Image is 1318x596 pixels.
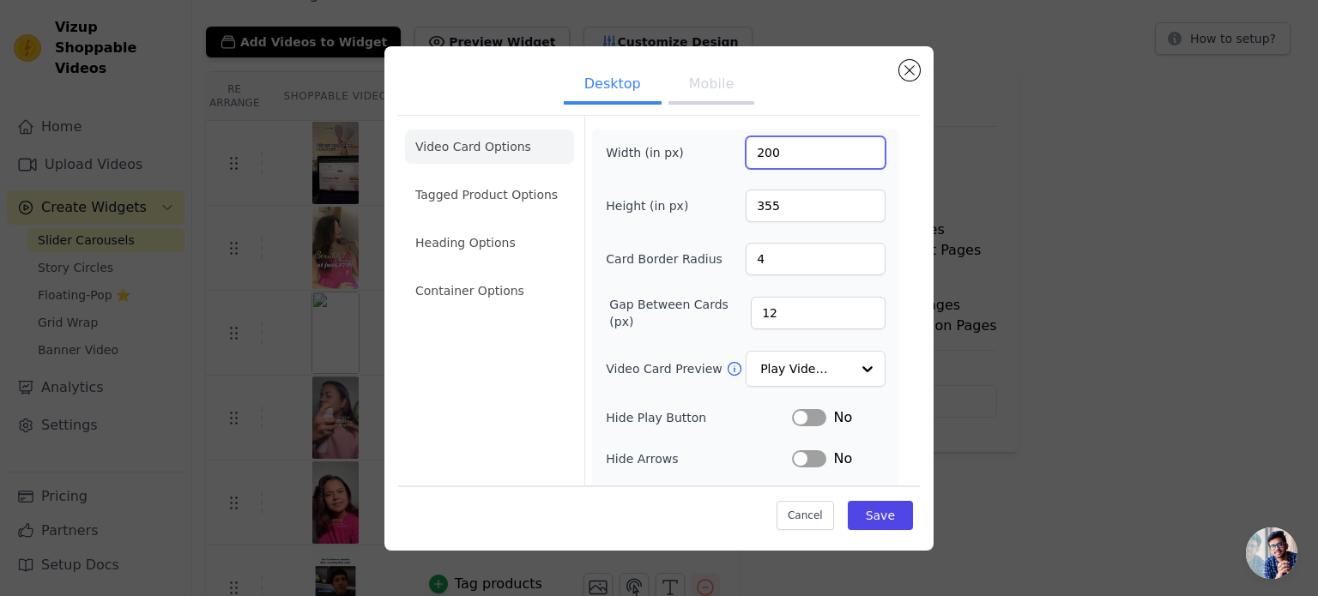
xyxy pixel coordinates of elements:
label: Hide Play Button [606,409,792,426]
label: Video Card Preview [606,360,725,377]
label: Height (in px) [606,197,699,214]
label: Card Border Radius [606,250,722,268]
li: Heading Options [405,226,574,260]
li: Video Card Options [405,129,574,164]
label: Hide Arrows [606,450,792,467]
li: Tagged Product Options [405,178,574,212]
button: Cancel [777,501,834,530]
span: No [833,407,852,428]
label: Width (in px) [606,144,699,161]
button: Desktop [564,67,662,105]
li: Container Options [405,274,574,308]
button: Save [848,501,913,530]
label: Gap Between Cards (px) [609,296,751,330]
div: Open chat [1246,527,1297,579]
span: No [833,449,852,469]
button: Mobile [668,67,754,105]
button: Close modal [899,60,920,81]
